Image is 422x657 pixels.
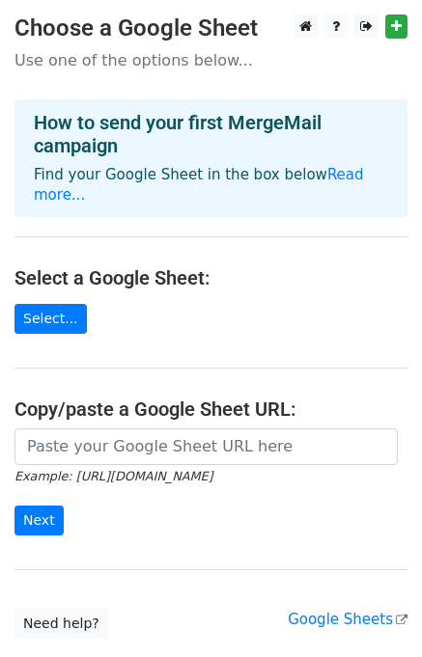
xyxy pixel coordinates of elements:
small: Example: [URL][DOMAIN_NAME] [14,469,212,483]
input: Next [14,506,64,535]
a: Google Sheets [288,611,408,628]
h4: Select a Google Sheet: [14,266,408,289]
h4: How to send your first MergeMail campaign [34,111,388,157]
p: Use one of the options below... [14,50,408,70]
p: Find your Google Sheet in the box below [34,165,388,205]
input: Paste your Google Sheet URL here [14,428,398,465]
h3: Choose a Google Sheet [14,14,408,42]
a: Select... [14,304,87,334]
a: Read more... [34,166,364,204]
h4: Copy/paste a Google Sheet URL: [14,397,408,421]
a: Need help? [14,609,108,639]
